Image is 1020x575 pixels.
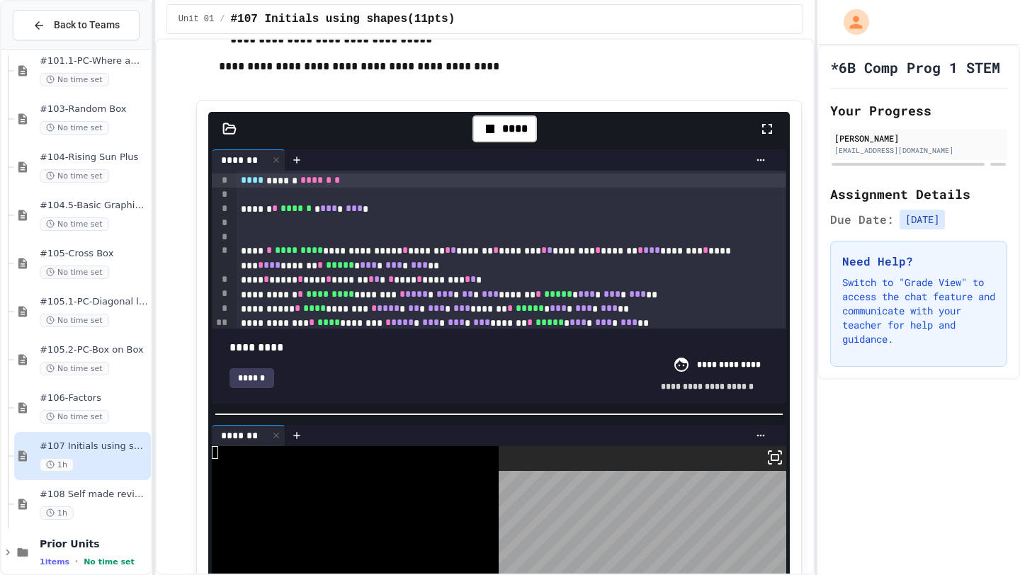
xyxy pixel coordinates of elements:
[40,152,148,164] span: #104-Rising Sun Plus
[40,73,109,86] span: No time set
[40,344,148,356] span: #105.2-PC-Box on Box
[830,57,1000,77] h1: *6B Comp Prog 1 STEM
[40,200,148,212] span: #104.5-Basic Graphics Review
[40,248,148,260] span: #105-Cross Box
[834,132,1003,144] div: [PERSON_NAME]
[40,296,148,308] span: #105.1-PC-Diagonal line
[842,275,995,346] p: Switch to "Grade View" to access the chat feature and communicate with your teacher for help and ...
[75,556,78,567] span: •
[54,18,120,33] span: Back to Teams
[830,101,1007,120] h2: Your Progress
[40,121,109,135] span: No time set
[40,489,148,501] span: #108 Self made review (15pts)
[40,506,74,520] span: 1h
[178,13,214,25] span: Unit 01
[230,11,455,28] span: #107 Initials using shapes(11pts)
[220,13,225,25] span: /
[40,458,74,472] span: 1h
[40,537,148,550] span: Prior Units
[829,6,873,38] div: My Account
[40,557,69,567] span: 1 items
[842,253,995,270] h3: Need Help?
[830,184,1007,204] h2: Assignment Details
[13,10,140,40] button: Back to Teams
[40,169,109,183] span: No time set
[40,392,148,404] span: #106-Factors
[40,362,109,375] span: No time set
[40,440,148,452] span: #107 Initials using shapes(11pts)
[40,410,109,423] span: No time set
[40,55,148,67] span: #101.1-PC-Where am I?
[40,266,109,279] span: No time set
[40,217,109,231] span: No time set
[834,145,1003,156] div: [EMAIL_ADDRESS][DOMAIN_NAME]
[900,210,945,229] span: [DATE]
[84,557,135,567] span: No time set
[830,211,894,228] span: Due Date:
[40,314,109,327] span: No time set
[40,103,148,115] span: #103-Random Box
